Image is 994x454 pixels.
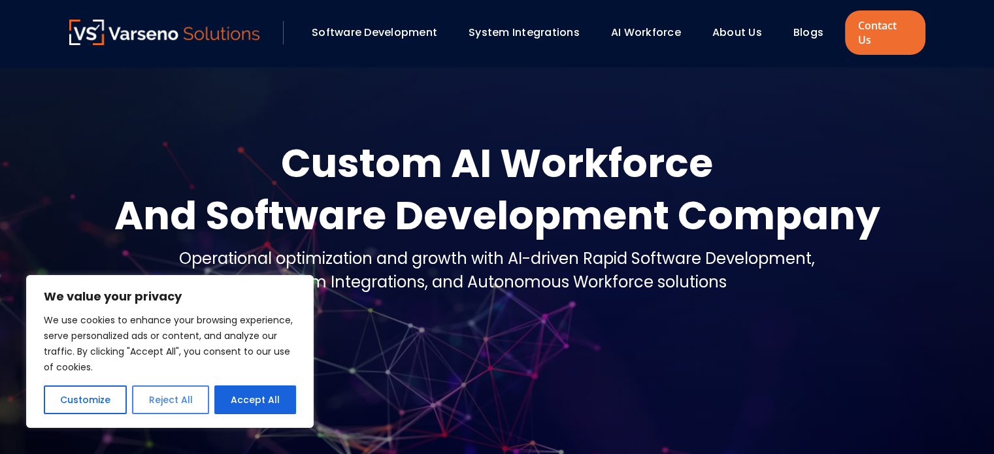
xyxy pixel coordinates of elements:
[793,25,823,40] a: Blogs
[114,137,880,189] div: Custom AI Workforce
[132,385,208,414] button: Reject All
[114,189,880,242] div: And Software Development Company
[845,10,925,55] a: Contact Us
[214,385,296,414] button: Accept All
[605,22,699,44] div: AI Workforce
[712,25,762,40] a: About Us
[706,22,780,44] div: About Us
[462,22,598,44] div: System Integrations
[305,22,456,44] div: Software Development
[611,25,681,40] a: AI Workforce
[179,247,815,270] div: Operational optimization and growth with AI-driven Rapid Software Development,
[469,25,580,40] a: System Integrations
[69,20,260,45] img: Varseno Solutions – Product Engineering & IT Services
[69,20,260,46] a: Varseno Solutions – Product Engineering & IT Services
[44,289,296,304] p: We value your privacy
[787,22,842,44] div: Blogs
[44,312,296,375] p: We use cookies to enhance your browsing experience, serve personalized ads or content, and analyz...
[312,25,437,40] a: Software Development
[44,385,127,414] button: Customize
[179,270,815,294] div: System Integrations, and Autonomous Workforce solutions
